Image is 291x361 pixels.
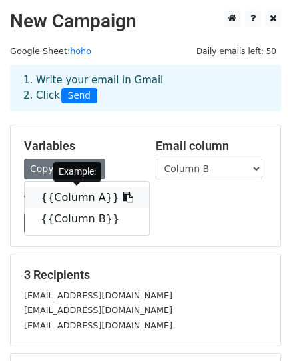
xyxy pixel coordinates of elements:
a: Copy/paste... [24,159,105,179]
h5: Email column [156,139,268,153]
a: hoho [70,46,91,56]
small: [EMAIL_ADDRESS][DOMAIN_NAME] [24,305,172,315]
small: Google Sheet: [10,46,91,56]
iframe: Chat Widget [224,297,291,361]
a: {{Column B}} [25,208,149,230]
h5: Variables [24,139,136,153]
small: [EMAIL_ADDRESS][DOMAIN_NAME] [24,290,172,300]
div: Example: [53,162,101,182]
h2: New Campaign [10,10,281,33]
div: 1. Write your email in Gmail 2. Click [13,73,278,103]
a: Daily emails left: 50 [192,46,281,56]
h5: 3 Recipients [24,268,267,282]
a: {{Column A}} [25,187,149,208]
span: Daily emails left: 50 [192,44,281,59]
span: Send [61,88,97,104]
small: [EMAIL_ADDRESS][DOMAIN_NAME] [24,320,172,330]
